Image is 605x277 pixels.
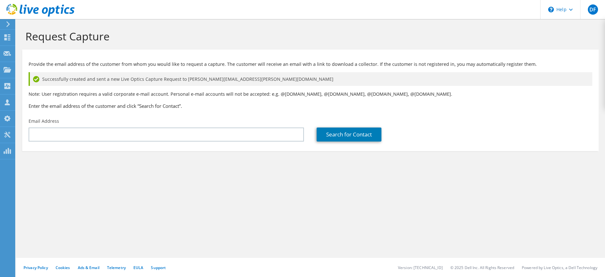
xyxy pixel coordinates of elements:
[522,265,597,270] li: Powered by Live Optics, a Dell Technology
[25,30,592,43] h1: Request Capture
[78,265,99,270] a: Ads & Email
[133,265,143,270] a: EULA
[151,265,166,270] a: Support
[398,265,443,270] li: Version: [TECHNICAL_ID]
[107,265,126,270] a: Telemetry
[56,265,70,270] a: Cookies
[29,102,592,109] h3: Enter the email address of the customer and click “Search for Contact”.
[29,118,59,124] label: Email Address
[450,265,514,270] li: © 2025 Dell Inc. All Rights Reserved
[24,265,48,270] a: Privacy Policy
[588,4,598,15] span: DF
[29,61,592,68] p: Provide the email address of the customer from whom you would like to request a capture. The cust...
[29,91,592,98] p: Note: User registration requires a valid corporate e-mail account. Personal e-mail accounts will ...
[317,128,381,142] a: Search for Contact
[42,76,333,83] span: Successfully created and sent a new Live Optics Capture Request to [PERSON_NAME][EMAIL_ADDRESS][P...
[548,7,554,12] svg: \n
